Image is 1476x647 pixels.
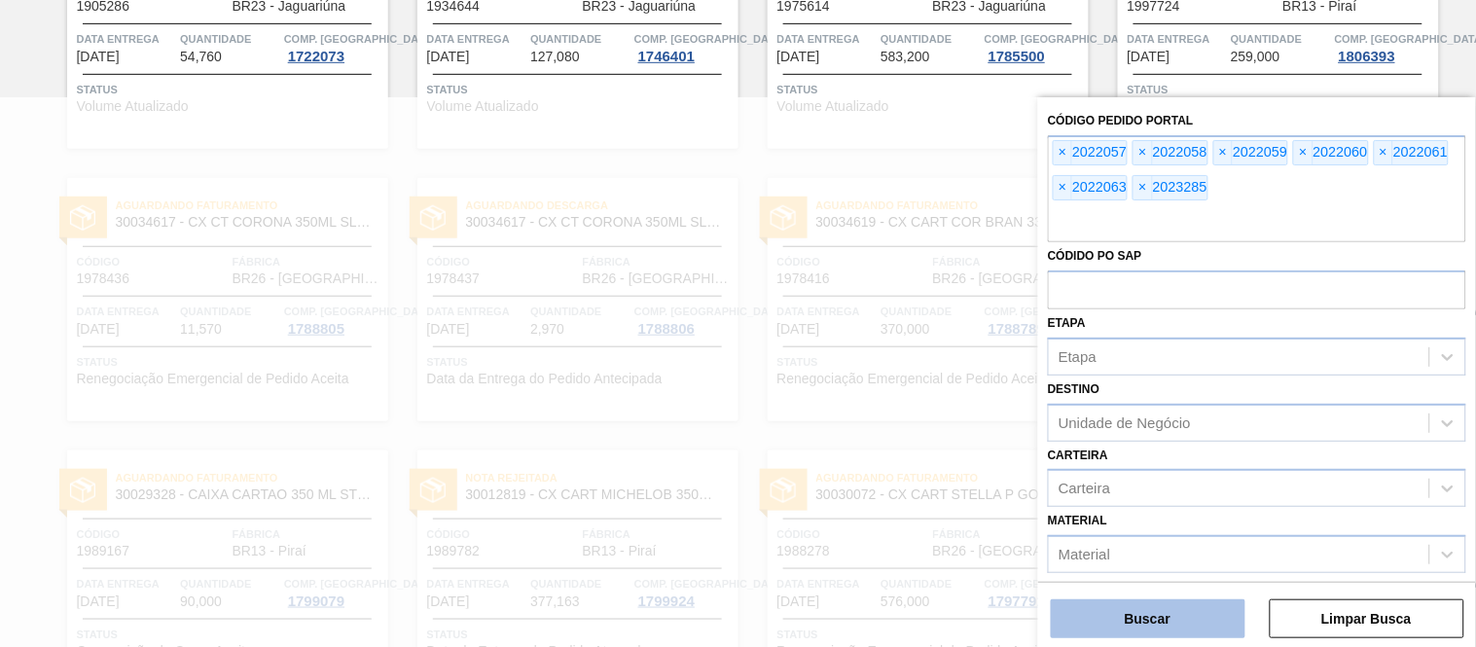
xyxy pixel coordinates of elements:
div: 2023285 [1133,175,1207,200]
div: Unidade de Negócio [1059,414,1191,431]
span: Comp. Carga [634,29,785,49]
label: Carteira [1048,449,1108,462]
span: Status [77,80,383,99]
div: 1722073 [284,49,348,64]
a: Comp. [GEOGRAPHIC_DATA]1806393 [1335,29,1434,64]
span: × [1054,176,1072,199]
span: 583,200 [881,50,930,64]
span: Quantidade [1231,29,1330,49]
span: Quantidade [881,29,980,49]
span: 04/08/2025 [1128,50,1170,64]
span: × [1134,141,1152,164]
div: Carteira [1059,481,1110,497]
a: Comp. [GEOGRAPHIC_DATA]1746401 [634,29,734,64]
span: 54,760 [180,50,222,64]
div: 2022063 [1053,175,1128,200]
label: Códido PO SAP [1048,249,1142,263]
span: Data entrega [1128,29,1227,49]
span: 127,080 [530,50,580,64]
span: 259,000 [1231,50,1280,64]
span: Status [427,80,734,99]
div: 2022059 [1213,140,1288,165]
span: Data entrega [427,29,526,49]
div: Etapa [1059,348,1097,365]
span: Data entrega [777,29,877,49]
span: × [1375,141,1393,164]
span: Comp. Carga [985,29,1135,49]
div: 2022058 [1133,140,1207,165]
label: Destino [1048,382,1099,396]
span: × [1134,176,1152,199]
span: × [1214,141,1233,164]
span: Data entrega [77,29,176,49]
span: 15/05/2025 [427,50,470,64]
label: Material [1048,514,1107,527]
span: Status [1128,80,1434,99]
div: 2022061 [1374,140,1449,165]
label: Etapa [1048,316,1086,330]
div: 1746401 [634,49,699,64]
span: Comp. Carga [284,29,435,49]
div: 2022057 [1053,140,1128,165]
span: × [1294,141,1313,164]
div: Material [1059,547,1110,563]
span: Quantidade [180,29,279,49]
div: 2022060 [1293,140,1368,165]
span: Quantidade [530,29,630,49]
span: 18/04/2025 [77,50,120,64]
label: Código Pedido Portal [1048,114,1194,127]
span: Status [777,80,1084,99]
span: 23/07/2025 [777,50,820,64]
div: 1806393 [1335,49,1399,64]
a: Comp. [GEOGRAPHIC_DATA]1785500 [985,29,1084,64]
div: 1785500 [985,49,1049,64]
a: Comp. [GEOGRAPHIC_DATA]1722073 [284,29,383,64]
span: × [1054,141,1072,164]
